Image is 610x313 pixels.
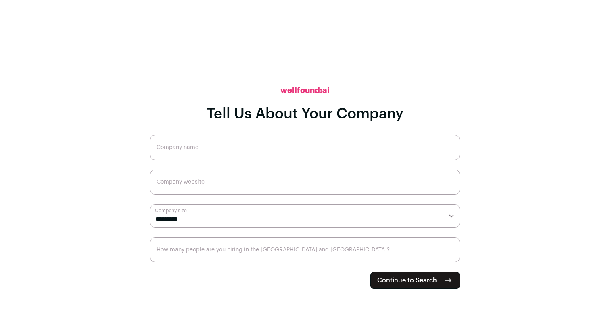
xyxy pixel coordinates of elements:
[377,276,437,285] span: Continue to Search
[207,106,403,122] h1: Tell Us About Your Company
[370,272,460,289] button: Continue to Search
[150,135,460,160] input: Company name
[280,85,330,96] h2: wellfound:ai
[150,170,460,195] input: Company website
[150,237,460,262] input: How many people are you hiring in the US and Canada?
